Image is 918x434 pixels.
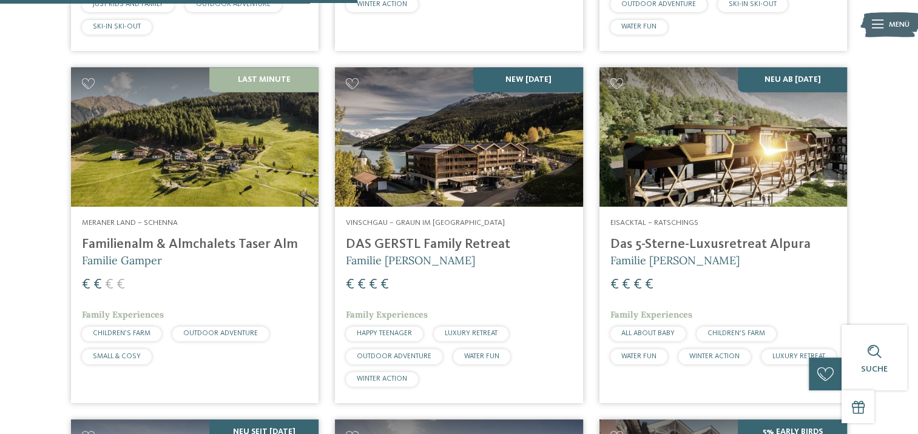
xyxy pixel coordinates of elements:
span: € [357,278,366,292]
span: Vinschgau – Graun im [GEOGRAPHIC_DATA] [346,219,505,227]
span: € [346,278,354,292]
span: CHILDREN’S FARM [93,330,150,337]
span: Family Experiences [346,309,428,320]
span: Eisacktal – Ratschings [610,219,698,227]
span: SMALL & COSY [93,353,141,360]
h4: Das 5-Sterne-Luxusretreat Alpura [610,236,836,253]
h4: Familienalm & Almchalets Taser Alm [82,236,308,253]
span: WINTER ACTION [689,353,740,360]
span: WINTER ACTION [357,1,407,8]
span: € [610,278,619,292]
a: Familienhotels gesucht? Hier findet ihr die besten! Last Minute Meraner Land – Schenna Familienal... [71,67,319,403]
span: Familie Gamper [82,253,162,267]
h4: DAS GERSTL Family Retreat [346,236,572,253]
span: CHILDREN’S FARM [707,330,765,337]
span: € [93,278,102,292]
span: SKI-IN SKI-OUT [93,23,141,30]
span: WINTER ACTION [357,375,407,382]
img: Familienhotels gesucht? Hier findet ihr die besten! [599,67,847,207]
span: SKI-IN SKI-OUT [729,1,777,8]
span: € [82,278,90,292]
span: WATER FUN [621,23,656,30]
span: LUXURY RETREAT [772,353,825,360]
span: € [116,278,125,292]
span: Familie [PERSON_NAME] [610,253,740,267]
span: Meraner Land – Schenna [82,219,178,227]
span: € [369,278,377,292]
span: WATER FUN [464,353,499,360]
span: OUTDOOR ADVENTURE [183,330,258,337]
img: Familienhotels gesucht? Hier findet ihr die besten! [335,67,582,207]
a: Familienhotels gesucht? Hier findet ihr die besten! NEW [DATE] Vinschgau – Graun im [GEOGRAPHIC_D... [335,67,582,403]
span: Family Experiences [610,309,692,320]
span: OUTDOOR ADVENTURE [621,1,696,8]
a: Familienhotels gesucht? Hier findet ihr die besten! Neu ab [DATE] Eisacktal – Ratschings Das 5-St... [599,67,847,403]
span: € [380,278,389,292]
span: Suche [861,365,888,373]
span: ALL ABOUT BABY [621,330,675,337]
span: Familie [PERSON_NAME] [346,253,475,267]
img: Familienhotels gesucht? Hier findet ihr die besten! [71,67,319,207]
span: OUTDOOR ADVENTURE [357,353,431,360]
span: HAPPY TEENAGER [357,330,412,337]
span: Family Experiences [82,309,164,320]
span: € [645,278,653,292]
span: LUXURY RETREAT [445,330,498,337]
span: € [105,278,113,292]
span: WATER FUN [621,353,656,360]
span: € [622,278,630,292]
span: OUTDOOR ADVENTURE [196,1,271,8]
span: JUST KIDS AND FAMILY [93,1,163,8]
span: € [633,278,642,292]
